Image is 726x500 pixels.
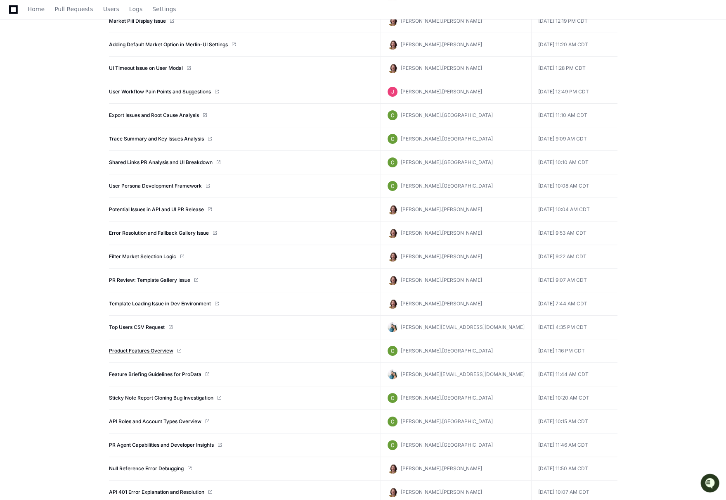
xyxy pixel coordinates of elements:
[388,157,397,167] img: ACg8ocIMhgArYgx6ZSQUNXU5thzs6UsPf9rb_9nFAWwzqr8JC4dkNA=s96-c
[401,418,493,424] span: [PERSON_NAME].[GEOGRAPHIC_DATA]
[401,253,482,260] span: [PERSON_NAME].[PERSON_NAME]
[69,110,71,117] span: •
[388,134,397,144] img: ACg8ocIMhgArYgx6ZSQUNXU5thzs6UsPf9rb_9nFAWwzqr8JC4dkNA=s96-c
[532,104,617,127] td: [DATE] 11:10 AM CDT
[109,88,211,95] a: User Workflow Pain Points and Suggestions
[109,253,176,260] a: Filter Market Selection Logic
[388,346,397,356] img: ACg8ocIMhgArYgx6ZSQUNXU5thzs6UsPf9rb_9nFAWwzqr8JC4dkNA=s96-c
[129,7,142,12] span: Logs
[8,33,150,46] div: Welcome
[532,316,617,339] td: [DATE] 4:35 PM CDT
[388,87,397,97] img: ACg8ocJfv4CmUeUXc9Vy8-iX-o3OnzWKMTSNCpye_KG8QuyvKzM8Yg=s96-c
[8,8,25,24] img: PlayerZero
[73,110,90,117] span: [DATE]
[28,7,45,12] span: Home
[109,159,213,166] a: Shared Links PR Analysis and UI Breakdown
[109,41,228,48] a: Adding Default Market Option in Merlin-UI Settings
[82,129,100,135] span: Pylon
[109,489,204,495] a: API 401 Error Explanation and Resolution
[26,110,67,117] span: [PERSON_NAME]
[532,57,617,80] td: [DATE] 1:28 PM CDT
[532,127,617,151] td: [DATE] 9:09 AM CDT
[109,112,199,119] a: Export Issues and Root Cause Analysis
[532,33,617,57] td: [DATE] 11:20 AM CDT
[388,16,397,26] img: ACg8ocLxjWwHaTxEAox3-XWut-danNeJNGcmSgkd_pWXDZ2crxYdQKg=s96-c
[532,433,617,457] td: [DATE] 11:46 AM CDT
[532,410,617,433] td: [DATE] 10:15 AM CDT
[401,442,493,448] span: [PERSON_NAME].[GEOGRAPHIC_DATA]
[532,269,617,292] td: [DATE] 9:07 AM CDT
[54,7,93,12] span: Pull Requests
[8,102,21,116] img: Animesh Koratana
[532,457,617,481] td: [DATE] 11:50 AM CDT
[401,395,493,401] span: [PERSON_NAME].[GEOGRAPHIC_DATA]
[388,393,397,403] img: ACg8ocIMhgArYgx6ZSQUNXU5thzs6UsPf9rb_9nFAWwzqr8JC4dkNA=s96-c
[401,183,493,189] span: [PERSON_NAME].[GEOGRAPHIC_DATA]
[532,221,617,245] td: [DATE] 9:53 AM CDT
[109,206,204,213] a: Potential Issues in API and UI PR Release
[109,324,165,331] a: Top Users CSV Request
[109,348,173,354] a: Product Features Overview
[532,151,617,174] td: [DATE] 10:10 AM CDT
[532,80,617,104] td: [DATE] 12:49 PM CDT
[532,386,617,410] td: [DATE] 10:20 AM CDT
[109,277,190,283] a: PR Review: Template Gallery Issue
[532,339,617,363] td: [DATE] 1:16 PM CDT
[388,487,397,497] img: ACg8ocLxjWwHaTxEAox3-XWut-danNeJNGcmSgkd_pWXDZ2crxYdQKg=s96-c
[109,418,201,425] a: API Roles and Account Types Overview
[401,300,482,307] span: [PERSON_NAME].[PERSON_NAME]
[401,489,482,495] span: [PERSON_NAME].[PERSON_NAME]
[401,18,482,24] span: [PERSON_NAME].[PERSON_NAME]
[401,206,482,212] span: [PERSON_NAME].[PERSON_NAME]
[17,111,23,117] img: 1756235613930-3d25f9e4-fa56-45dd-b3ad-e072dfbd1548
[388,417,397,426] img: ACg8ocIMhgArYgx6ZSQUNXU5thzs6UsPf9rb_9nFAWwzqr8JC4dkNA=s96-c
[8,90,55,96] div: Past conversations
[37,61,135,69] div: Start new chat
[109,18,166,24] a: Market Pill Display Issue
[700,473,722,495] iframe: Open customer support
[388,275,397,285] img: ACg8ocLxjWwHaTxEAox3-XWut-danNeJNGcmSgkd_pWXDZ2crxYdQKg=s96-c
[388,110,397,120] img: ACg8ocIMhgArYgx6ZSQUNXU5thzs6UsPf9rb_9nFAWwzqr8JC4dkNA=s96-c
[388,440,397,450] img: ACg8ocIMhgArYgx6ZSQUNXU5thzs6UsPf9rb_9nFAWwzqr8JC4dkNA=s96-c
[58,129,100,135] a: Powered byPylon
[532,198,617,221] td: [DATE] 10:04 AM CDT
[401,88,482,95] span: [PERSON_NAME].[PERSON_NAME]
[532,363,617,386] td: [DATE] 11:44 AM CDT
[109,442,214,448] a: PR Agent Capabilities and Developer Insights
[152,7,176,12] span: Settings
[109,300,211,307] a: Template Loading Issue in Dev Environment
[401,465,482,471] span: [PERSON_NAME].[PERSON_NAME]
[401,371,525,377] span: [PERSON_NAME][EMAIL_ADDRESS][DOMAIN_NAME]
[401,112,493,118] span: [PERSON_NAME].[GEOGRAPHIC_DATA]
[109,465,184,472] a: Null Reference Error Debugging
[128,88,150,98] button: See all
[401,65,482,71] span: [PERSON_NAME].[PERSON_NAME]
[388,40,397,50] img: ACg8ocLxjWwHaTxEAox3-XWut-danNeJNGcmSgkd_pWXDZ2crxYdQKg=s96-c
[401,41,482,48] span: [PERSON_NAME].[PERSON_NAME]
[103,7,119,12] span: Users
[401,230,482,236] span: [PERSON_NAME].[PERSON_NAME]
[109,65,183,71] a: UI Timeout Issue on User Modal
[401,159,493,165] span: [PERSON_NAME].[GEOGRAPHIC_DATA]
[388,228,397,238] img: ACg8ocLxjWwHaTxEAox3-XWut-danNeJNGcmSgkd_pWXDZ2crxYdQKg=s96-c
[388,63,397,73] img: ACg8ocLxjWwHaTxEAox3-XWut-danNeJNGcmSgkd_pWXDZ2crxYdQKg=s96-c
[532,245,617,269] td: [DATE] 9:22 AM CDT
[109,136,204,142] a: Trace Summary and Key Issues Analysis
[109,395,213,401] a: Sticky Note Report Cloning Bug Investigation
[388,464,397,474] img: ACg8ocLxjWwHaTxEAox3-XWut-danNeJNGcmSgkd_pWXDZ2crxYdQKg=s96-c
[401,136,493,142] span: [PERSON_NAME].[GEOGRAPHIC_DATA]
[388,252,397,262] img: ACg8ocLxjWwHaTxEAox3-XWut-danNeJNGcmSgkd_pWXDZ2crxYdQKg=s96-c
[8,61,23,76] img: 1756235613930-3d25f9e4-fa56-45dd-b3ad-e072dfbd1548
[532,174,617,198] td: [DATE] 10:08 AM CDT
[109,183,202,189] a: User Persona Development Framework
[388,205,397,214] img: ACg8ocLxjWwHaTxEAox3-XWut-danNeJNGcmSgkd_pWXDZ2crxYdQKg=s96-c
[532,292,617,316] td: [DATE] 7:44 AM CDT
[532,10,617,33] td: [DATE] 12:19 PM CDT
[17,61,32,76] img: 7525507653686_35a1cc9e00a5807c6d71_72.png
[37,69,114,76] div: We're available if you need us!
[401,348,493,354] span: [PERSON_NAME].[GEOGRAPHIC_DATA]
[109,230,209,236] a: Error Resolution and Fallback Gallery Issue
[109,371,201,378] a: Feature Briefing Guidelines for ProData
[388,369,397,379] img: ACg8ocJeyTBUT--VTQMl_lk7XFR8G_87nM-EqxzOwbMvnw1Kp3QRsmc=s96-c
